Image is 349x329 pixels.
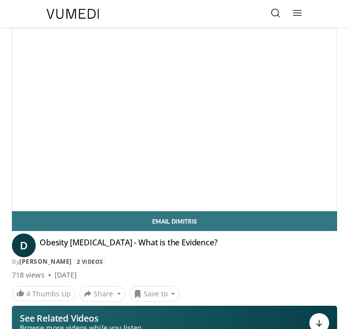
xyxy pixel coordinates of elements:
span: 4 [26,289,30,298]
video-js: Video Player [12,29,337,211]
div: By [12,257,337,266]
a: 4 Thumbs Up [12,286,75,301]
img: VuMedi Logo [47,9,99,19]
button: Share [79,286,125,302]
a: D [12,234,36,257]
div: [DATE] [55,270,77,280]
span: 718 views [12,270,45,280]
a: [PERSON_NAME] [19,257,72,266]
h4: Obesity [MEDICAL_DATA] - What is the Evidence? [40,237,218,253]
button: Save to [129,286,180,302]
a: Email Dimitris [12,211,337,231]
p: See Related Videos [20,313,142,323]
a: 2 Videos [73,257,106,266]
